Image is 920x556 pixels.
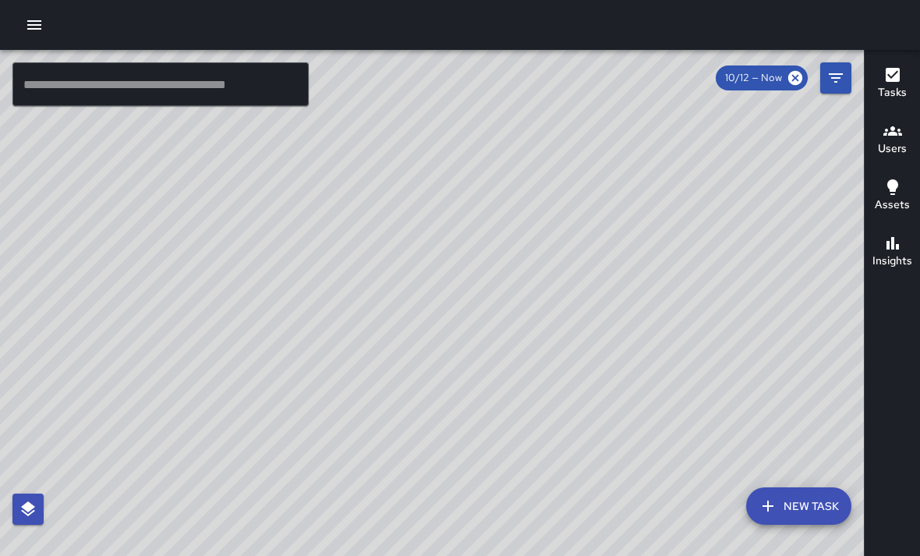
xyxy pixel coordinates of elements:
h6: Tasks [878,84,907,101]
button: Users [865,112,920,168]
span: 10/12 — Now [716,70,791,86]
button: Filters [820,62,851,94]
h6: Insights [872,253,912,270]
button: Assets [865,168,920,225]
h6: Users [878,140,907,158]
h6: Assets [875,197,910,214]
button: New Task [746,487,851,525]
button: Insights [865,225,920,281]
button: Tasks [865,56,920,112]
div: 10/12 — Now [716,66,808,90]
